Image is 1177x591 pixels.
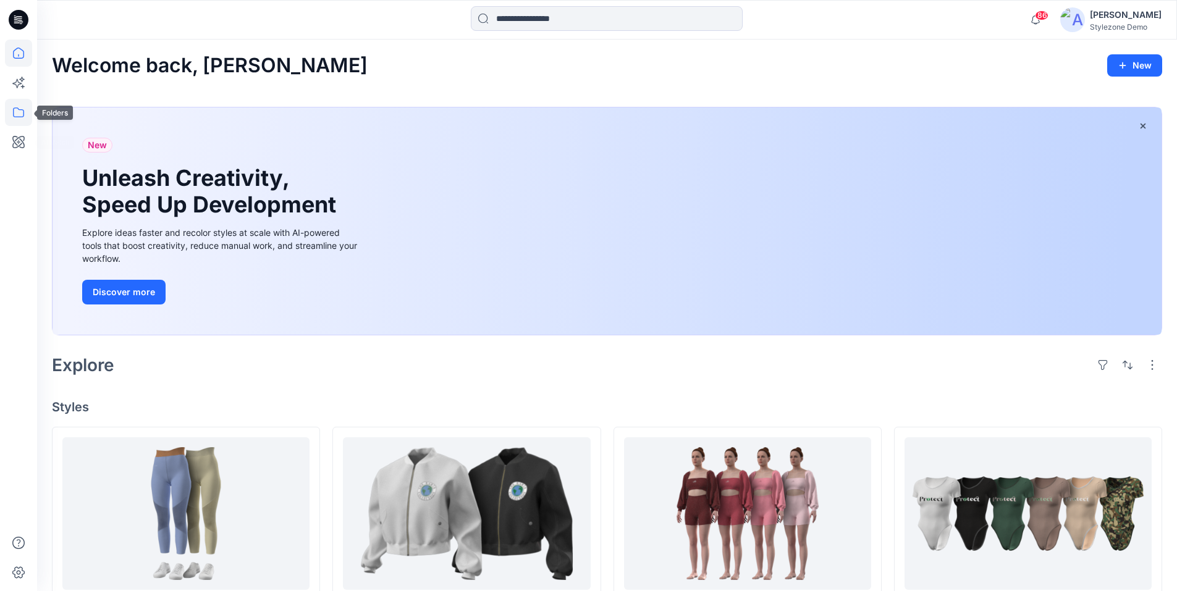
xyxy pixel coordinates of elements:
h2: Explore [52,355,114,375]
h4: Styles [52,400,1162,414]
a: Leggings [62,437,310,590]
button: Discover more [82,280,166,304]
a: Cherry Loungewear Set [624,437,871,590]
a: Discover more [82,280,360,304]
img: avatar [1060,7,1085,32]
h2: Welcome back, [PERSON_NAME] [52,54,368,77]
a: Protect Bodysuit [905,437,1152,590]
div: Explore ideas faster and recolor styles at scale with AI-powered tools that boost creativity, red... [82,226,360,265]
span: New [88,138,107,153]
a: Protect Bomber Jacket [343,437,590,590]
div: [PERSON_NAME] [1090,7,1162,22]
h1: Unleash Creativity, Speed Up Development [82,165,342,218]
button: New [1107,54,1162,77]
span: 86 [1035,10,1048,20]
div: Stylezone Demo [1090,22,1162,31]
